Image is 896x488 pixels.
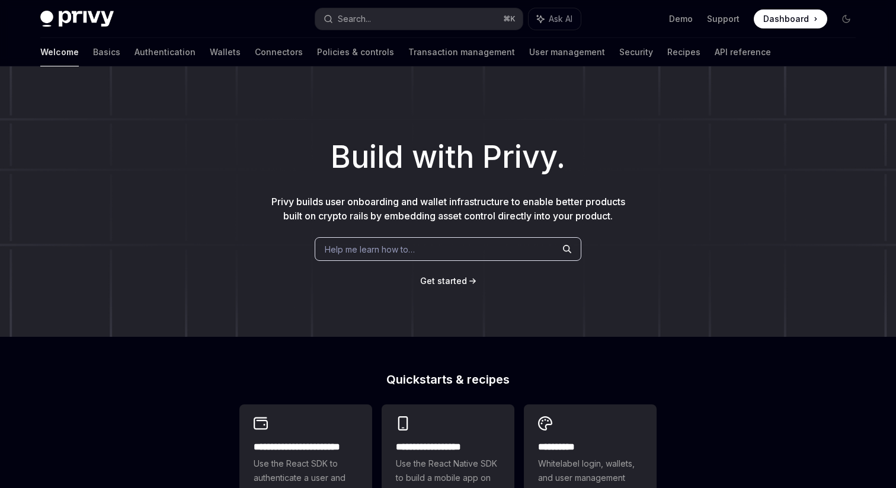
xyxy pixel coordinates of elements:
div: Search... [338,12,371,26]
a: Dashboard [754,9,827,28]
a: User management [529,38,605,66]
button: Search...⌘K [315,8,523,30]
h1: Build with Privy. [19,134,877,180]
a: Welcome [40,38,79,66]
a: Wallets [210,38,241,66]
a: Recipes [667,38,700,66]
img: dark logo [40,11,114,27]
span: Help me learn how to… [325,243,415,256]
span: Get started [420,276,467,286]
a: API reference [715,38,771,66]
a: Get started [420,275,467,287]
a: Policies & controls [317,38,394,66]
h2: Quickstarts & recipes [239,374,657,385]
button: Ask AI [529,8,581,30]
span: Dashboard [763,13,809,25]
a: Security [619,38,653,66]
a: Transaction management [408,38,515,66]
a: Demo [669,13,693,25]
span: Privy builds user onboarding and wallet infrastructure to enable better products built on crypto ... [271,196,625,222]
span: ⌘ K [503,14,516,24]
span: Ask AI [549,13,572,25]
a: Authentication [135,38,196,66]
button: Toggle dark mode [837,9,856,28]
a: Connectors [255,38,303,66]
a: Support [707,13,740,25]
a: Basics [93,38,120,66]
